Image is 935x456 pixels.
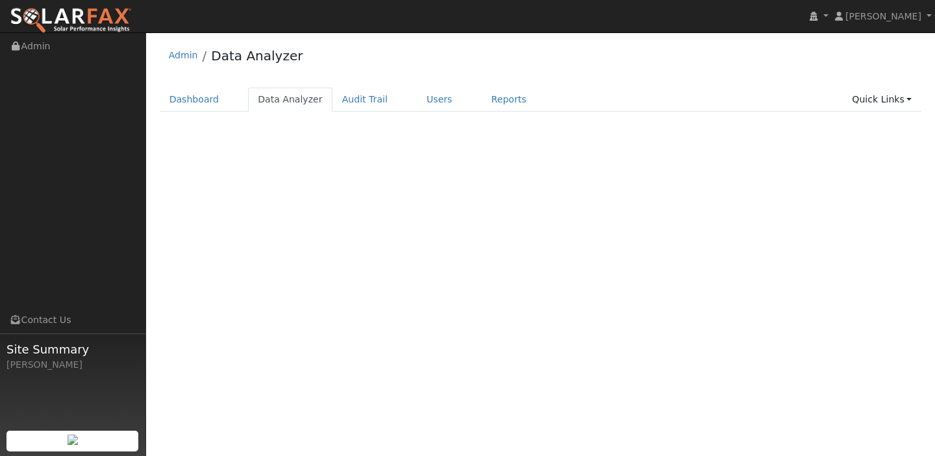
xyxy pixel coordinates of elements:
a: Reports [482,88,536,112]
a: Quick Links [842,88,921,112]
a: Dashboard [160,88,229,112]
img: SolarFax [10,7,132,34]
a: Users [417,88,462,112]
span: Site Summary [6,341,139,358]
a: Data Analyzer [248,88,332,112]
div: [PERSON_NAME] [6,358,139,372]
img: retrieve [68,435,78,445]
a: Data Analyzer [211,48,303,64]
a: Audit Trail [332,88,397,112]
a: Admin [169,50,198,60]
span: [PERSON_NAME] [845,11,921,21]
